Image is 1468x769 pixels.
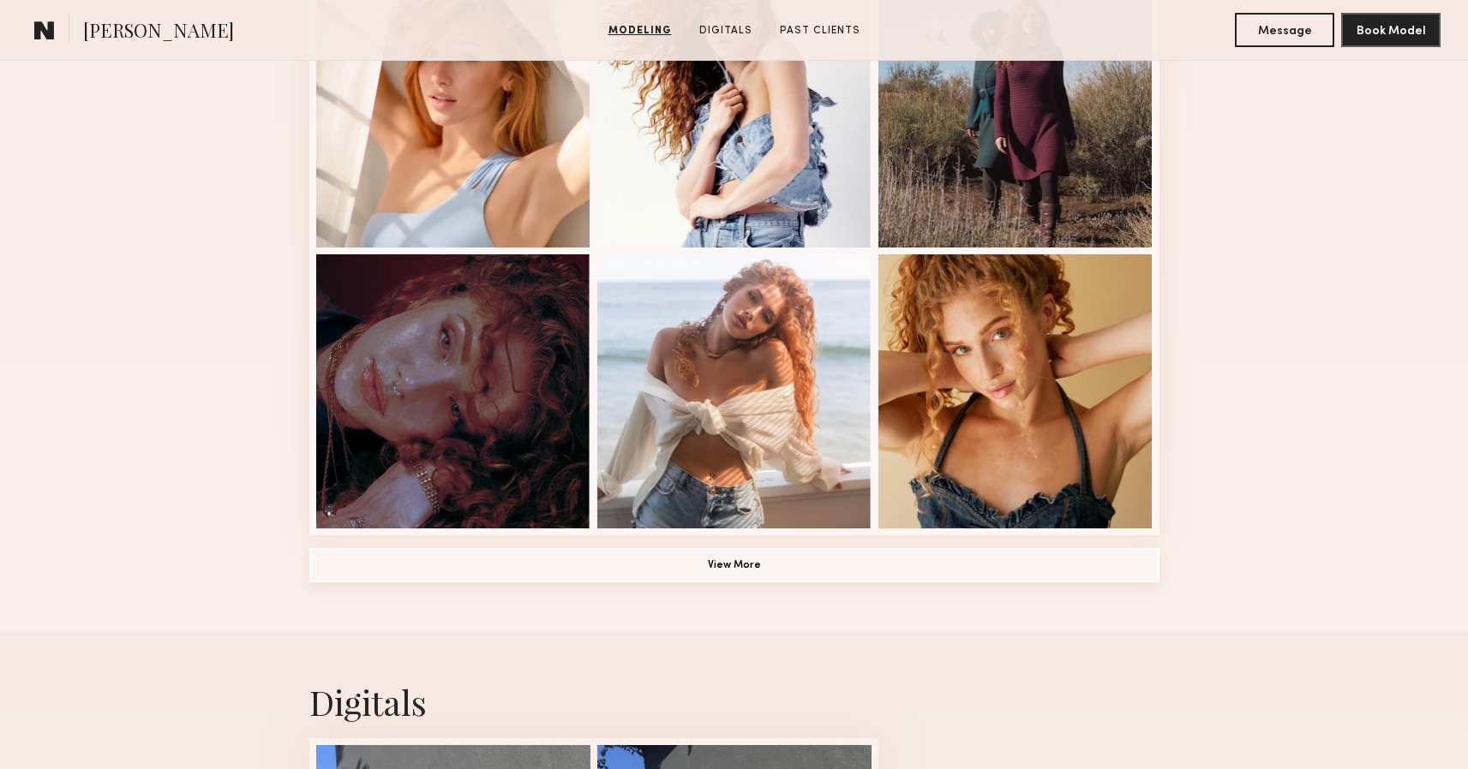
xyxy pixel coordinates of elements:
button: Message [1235,13,1334,47]
div: Digitals [309,679,1159,724]
button: View More [309,548,1159,582]
span: [PERSON_NAME] [83,17,234,47]
button: Book Model [1341,13,1441,47]
a: Modeling [602,23,679,39]
a: Book Model [1341,22,1441,37]
a: Past Clients [773,23,867,39]
a: Digitals [692,23,759,39]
